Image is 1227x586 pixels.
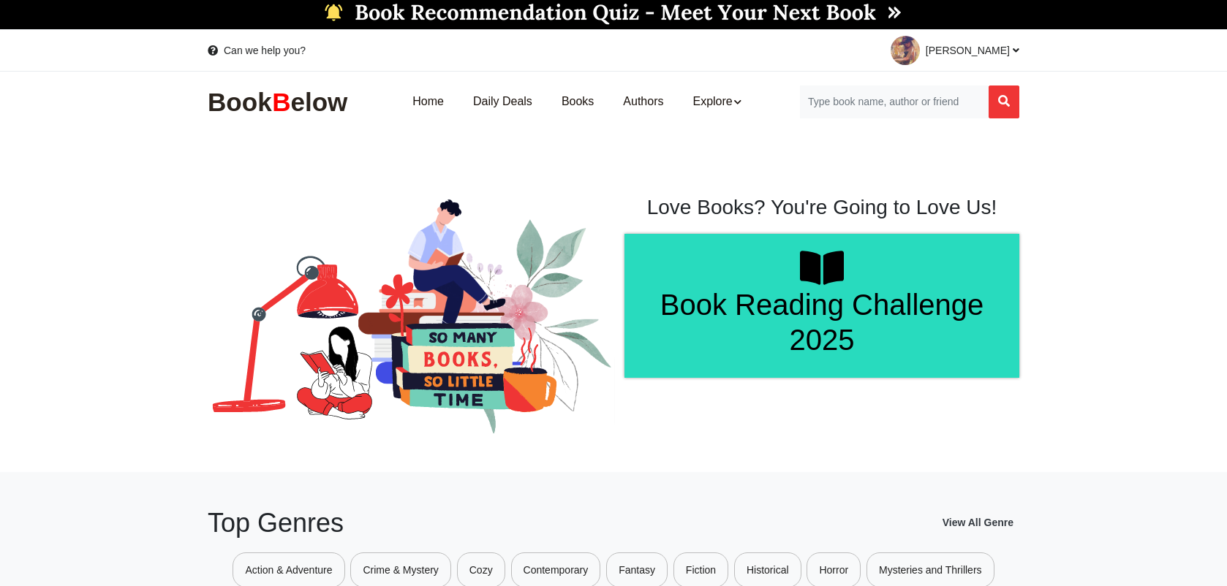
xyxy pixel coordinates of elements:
a: Explore [678,79,755,125]
a: Books [547,79,608,125]
h1: Love Books? You're Going to Love Us! [624,195,1019,220]
button: Search [989,85,1019,118]
span: [PERSON_NAME] [926,45,1019,56]
a: Home [398,79,458,125]
img: 1758730861.jpeg [891,36,920,65]
a: Can we help you? [208,43,306,58]
a: Daily Deals [458,79,547,125]
a: [PERSON_NAME] [879,30,1019,71]
a: Book Reading Challenge 2025 [624,234,1019,378]
h1: Book Reading Challenge 2025 [639,287,1005,357]
a: Authors [608,79,678,125]
a: View All Genre [943,515,1019,530]
input: Search for Books [799,85,989,118]
img: BookBelow Home Slider [208,195,615,437]
img: BookBelow Logo [208,87,354,117]
h2: Top Genres [208,507,344,539]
